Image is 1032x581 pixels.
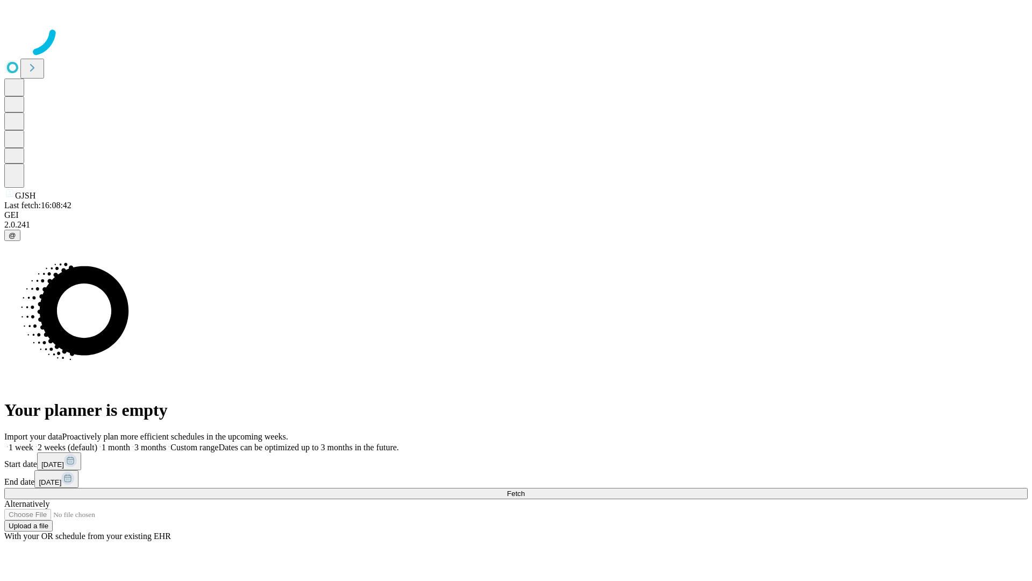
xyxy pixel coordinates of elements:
[15,191,35,200] span: GJSH
[34,470,78,488] button: [DATE]
[134,443,166,452] span: 3 months
[170,443,218,452] span: Custom range
[38,443,97,452] span: 2 weeks (default)
[41,460,64,469] span: [DATE]
[62,432,288,441] span: Proactively plan more efficient schedules in the upcoming weeks.
[9,443,33,452] span: 1 week
[4,532,171,541] span: With your OR schedule from your existing EHR
[4,470,1028,488] div: End date
[102,443,130,452] span: 1 month
[4,220,1028,230] div: 2.0.241
[4,499,49,508] span: Alternatively
[4,520,53,532] button: Upload a file
[219,443,399,452] span: Dates can be optimized up to 3 months in the future.
[9,231,16,239] span: @
[37,452,81,470] button: [DATE]
[4,452,1028,470] div: Start date
[507,490,525,498] span: Fetch
[4,488,1028,499] button: Fetch
[4,400,1028,420] h1: Your planner is empty
[4,201,71,210] span: Last fetch: 16:08:42
[4,210,1028,220] div: GEI
[4,432,62,441] span: Import your data
[4,230,20,241] button: @
[39,478,61,486] span: [DATE]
